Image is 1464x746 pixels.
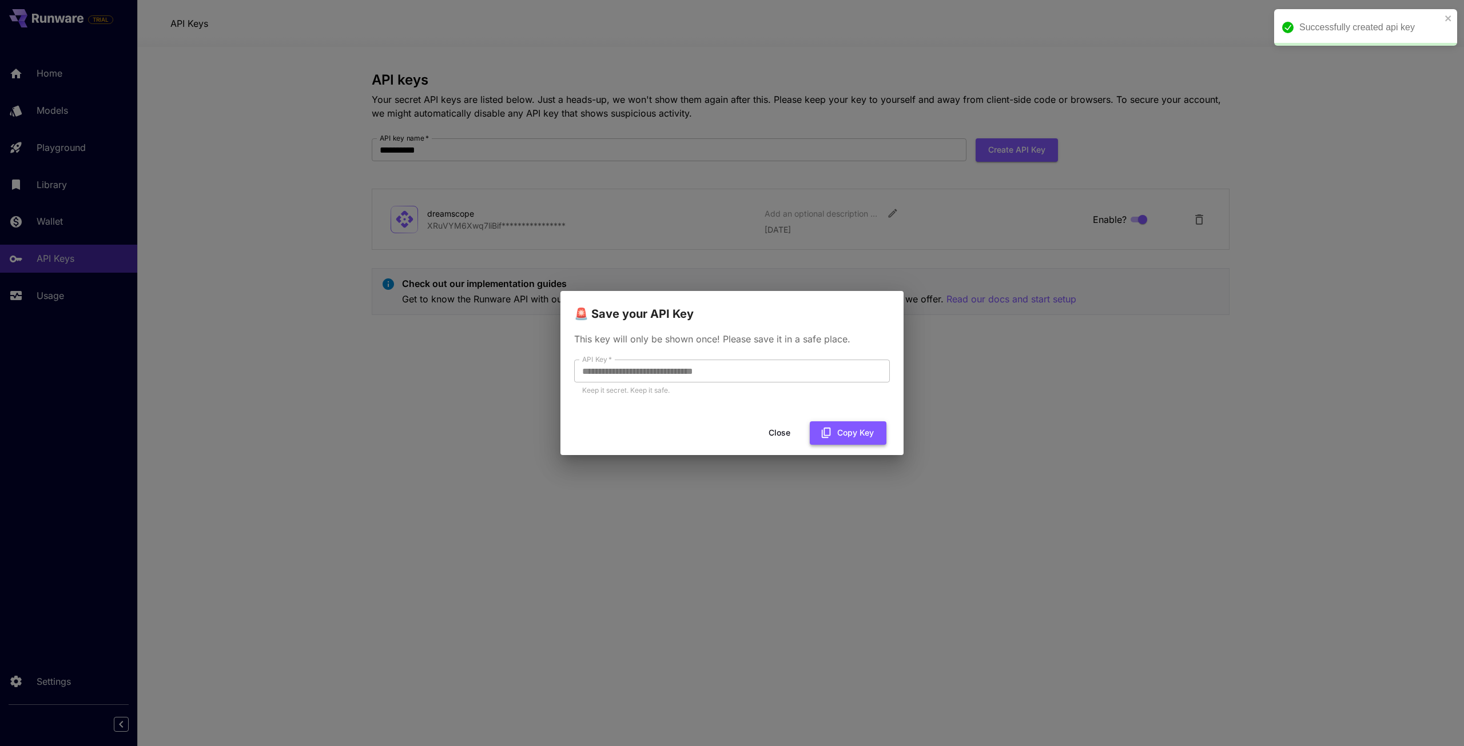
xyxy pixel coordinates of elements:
[810,421,886,445] button: Copy Key
[1445,14,1453,23] button: close
[582,354,612,364] label: API Key
[1299,21,1441,34] div: Successfully created api key
[582,385,882,396] p: Keep it secret. Keep it safe.
[574,332,890,346] p: This key will only be shown once! Please save it in a safe place.
[560,291,904,323] h2: 🚨 Save your API Key
[754,421,805,445] button: Close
